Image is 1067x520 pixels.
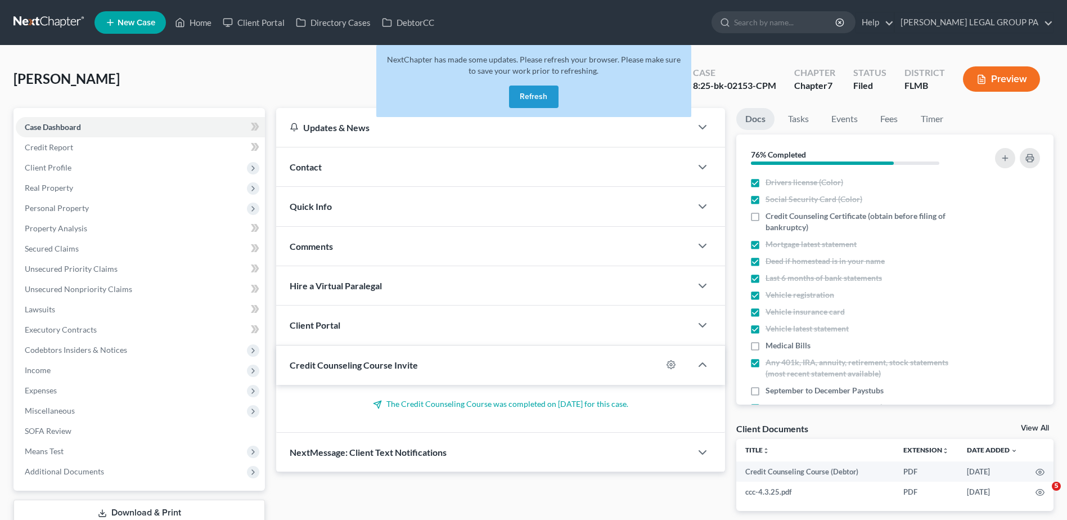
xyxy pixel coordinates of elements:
[871,108,907,130] a: Fees
[895,12,1053,33] a: [PERSON_NAME] LEGAL GROUP PA
[693,66,776,79] div: Case
[25,467,104,476] span: Additional Documents
[894,461,958,482] td: PDF
[290,162,322,172] span: Contact
[766,289,834,301] span: Vehicle registration
[25,163,71,172] span: Client Profile
[290,447,447,458] span: NextMessage: Client Text Notifications
[853,79,886,92] div: Filed
[736,461,894,482] td: Credit Counseling Course (Debtor)
[734,12,837,33] input: Search by name...
[853,66,886,79] div: Status
[736,482,894,502] td: ccc-4.3.25.pdf
[169,12,217,33] a: Home
[967,446,1018,454] a: Date Added expand_more
[25,203,89,213] span: Personal Property
[25,142,73,152] span: Credit Report
[16,320,265,340] a: Executory Contracts
[912,108,952,130] a: Timer
[1029,482,1056,509] iframe: Intercom live chat
[16,421,265,441] a: SOFA Review
[827,80,832,91] span: 7
[766,402,965,424] span: Tax Returns for the prior 2 years (Including 1099 & w-2's Forms. Transcripts are not permitted)
[745,446,769,454] a: Titleunfold_more
[217,12,290,33] a: Client Portal
[766,323,849,334] span: Vehicle latest statement
[25,385,57,395] span: Expenses
[16,218,265,239] a: Property Analysis
[903,446,949,454] a: Extensionunfold_more
[25,122,81,132] span: Case Dashboard
[25,284,132,294] span: Unsecured Nonpriority Claims
[290,12,376,33] a: Directory Cases
[290,201,332,212] span: Quick Info
[766,340,811,351] span: Medical Bills
[25,345,127,355] span: Codebtors Insiders & Notices
[509,86,559,108] button: Refresh
[25,304,55,314] span: Lawsuits
[766,357,965,379] span: Any 401k, IRA, annuity, retirement, stock statements (most recent statement available)
[766,239,857,250] span: Mortgage latest statement
[894,482,958,502] td: PDF
[16,117,265,137] a: Case Dashboard
[766,210,965,233] span: Credit Counseling Certificate (obtain before filing of bankruptcy)
[25,223,87,233] span: Property Analysis
[763,447,769,454] i: unfold_more
[766,272,882,284] span: Last 6 months of bank statements
[794,79,835,92] div: Chapter
[766,177,843,188] span: Drivers license (Color)
[963,66,1040,92] button: Preview
[25,264,118,274] span: Unsecured Priority Claims
[904,79,945,92] div: FLMB
[118,19,155,27] span: New Case
[290,320,340,330] span: Client Portal
[25,406,75,415] span: Miscellaneous
[25,325,97,334] span: Executory Contracts
[16,299,265,320] a: Lawsuits
[25,365,51,375] span: Income
[779,108,818,130] a: Tasks
[16,239,265,259] a: Secured Claims
[766,255,885,267] span: Deed if homestead is in your name
[290,122,678,133] div: Updates & News
[736,108,775,130] a: Docs
[1052,482,1061,491] span: 5
[794,66,835,79] div: Chapter
[290,241,333,252] span: Comments
[16,279,265,299] a: Unsecured Nonpriority Claims
[25,426,71,436] span: SOFA Review
[290,398,712,410] p: The Credit Counseling Course was completed on [DATE] for this case.
[290,360,418,370] span: Credit Counseling Course Invite
[16,259,265,279] a: Unsecured Priority Claims
[25,244,79,253] span: Secured Claims
[822,108,867,130] a: Events
[766,306,845,317] span: Vehicle insurance card
[376,12,440,33] a: DebtorCC
[958,461,1027,482] td: [DATE]
[1021,424,1049,432] a: View All
[13,70,120,87] span: [PERSON_NAME]
[766,194,862,205] span: Social Security Card (Color)
[942,447,949,454] i: unfold_more
[387,55,681,75] span: NextChapter has made some updates. Please refresh your browser. Please make sure to save your wor...
[693,79,776,92] div: 8:25-bk-02153-CPM
[25,183,73,192] span: Real Property
[1011,447,1018,454] i: expand_more
[16,137,265,158] a: Credit Report
[736,423,808,434] div: Client Documents
[25,446,64,456] span: Means Test
[958,482,1027,502] td: [DATE]
[766,385,884,396] span: September to December Paystubs
[751,150,806,159] strong: 76% Completed
[904,66,945,79] div: District
[856,12,894,33] a: Help
[290,280,382,291] span: Hire a Virtual Paralegal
